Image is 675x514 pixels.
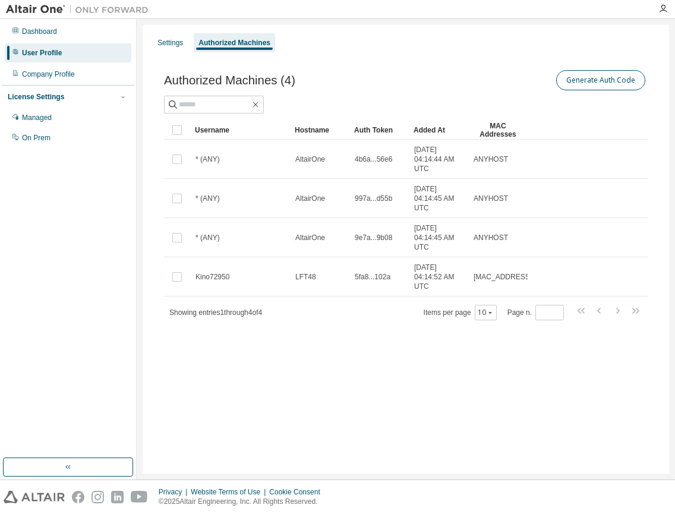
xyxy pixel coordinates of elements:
span: Showing entries 1 through 4 of 4 [169,308,262,317]
div: Username [195,121,285,140]
p: © 2025 Altair Engineering, Inc. All Rights Reserved. [159,497,327,507]
span: * (ANY) [195,233,220,242]
span: ANYHOST [474,194,508,203]
span: Kino72950 [195,272,229,282]
span: 5fa8...102a [355,272,390,282]
img: linkedin.svg [111,491,124,503]
span: Authorized Machines (4) [164,74,295,87]
span: [DATE] 04:14:45 AM UTC [414,223,463,252]
span: AltairOne [295,233,325,242]
div: User Profile [22,48,62,58]
span: [MAC_ADDRESS] [474,272,532,282]
span: Items per page [424,305,497,320]
span: AltairOne [295,194,325,203]
span: 9e7a...9b08 [355,233,392,242]
span: [DATE] 04:14:52 AM UTC [414,263,463,291]
div: Hostname [295,121,345,140]
button: 10 [478,308,494,317]
img: facebook.svg [72,491,84,503]
button: Generate Auth Code [556,70,645,90]
span: LFT48 [295,272,316,282]
div: Authorized Machines [198,38,270,48]
div: Added At [414,121,463,140]
span: [DATE] 04:14:45 AM UTC [414,184,463,213]
div: Website Terms of Use [191,487,269,497]
div: On Prem [22,133,51,143]
span: [DATE] 04:14:44 AM UTC [414,145,463,174]
div: Cookie Consent [269,487,327,497]
div: Settings [157,38,183,48]
div: License Settings [8,92,64,102]
span: ANYHOST [474,154,508,164]
div: Auth Token [354,121,404,140]
div: Dashboard [22,27,57,36]
div: MAC Addresses [473,121,523,140]
img: youtube.svg [131,491,148,503]
img: altair_logo.svg [4,491,65,503]
img: instagram.svg [92,491,104,503]
div: Privacy [159,487,191,497]
span: AltairOne [295,154,325,164]
span: ANYHOST [474,233,508,242]
span: * (ANY) [195,154,220,164]
span: Page n. [507,305,564,320]
span: 4b6a...56e6 [355,154,392,164]
span: * (ANY) [195,194,220,203]
div: Managed [22,113,52,122]
img: Altair One [6,4,154,15]
span: 997a...d55b [355,194,392,203]
div: Company Profile [22,70,75,79]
